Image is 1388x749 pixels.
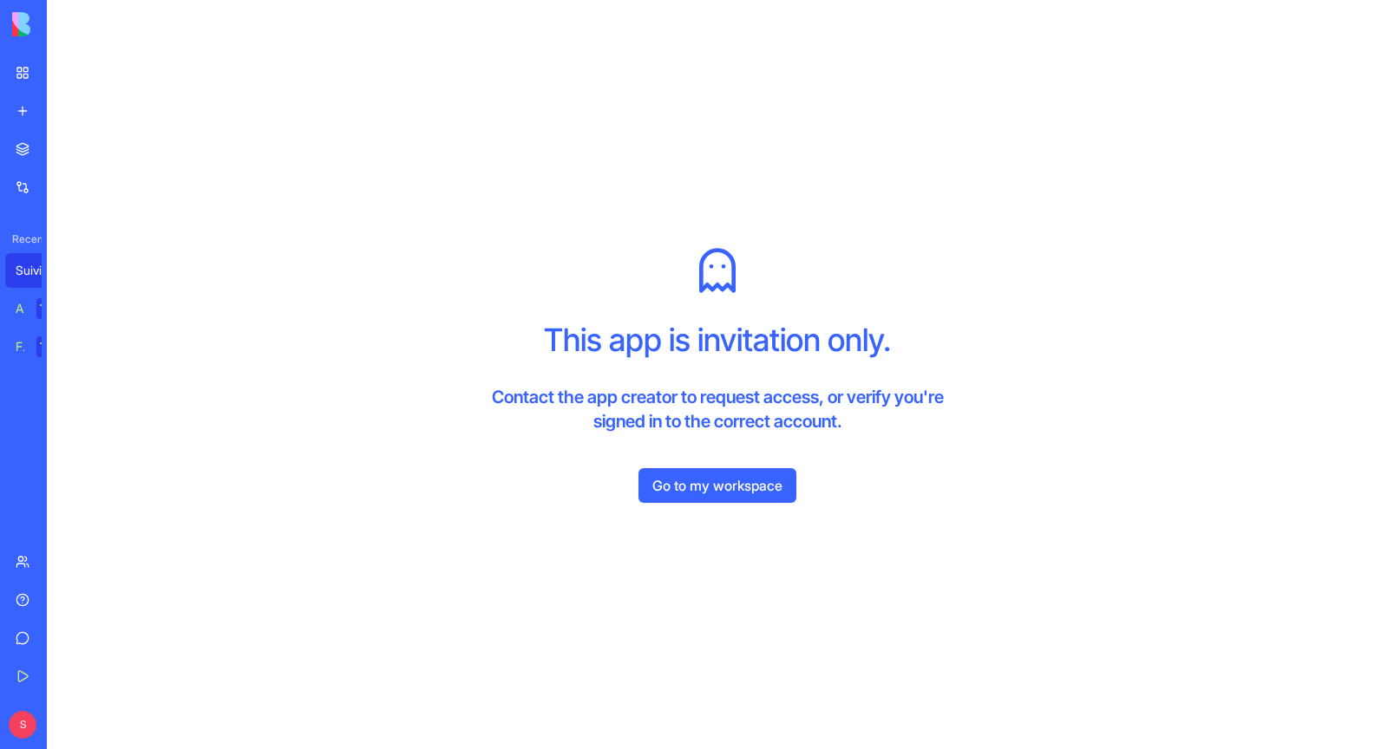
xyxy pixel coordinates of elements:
div: AI Logo Generator [16,300,24,317]
span: Recent [5,232,42,246]
a: Go to my workspace [638,468,796,503]
a: Suivi Interventions Artisans [5,253,75,288]
div: TRY [36,298,64,319]
h1: This app is invitation only. [544,322,891,357]
img: logo [12,12,120,36]
div: TRY [36,336,64,357]
span: S [9,711,36,739]
a: AI Logo GeneratorTRY [5,291,75,326]
div: Feedback Form [16,338,24,355]
h4: Contact the app creator to request access, or verify you're signed in to the correct account. [468,385,967,433]
div: Suivi Interventions Artisans [16,262,64,279]
a: Feedback FormTRY [5,329,75,364]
